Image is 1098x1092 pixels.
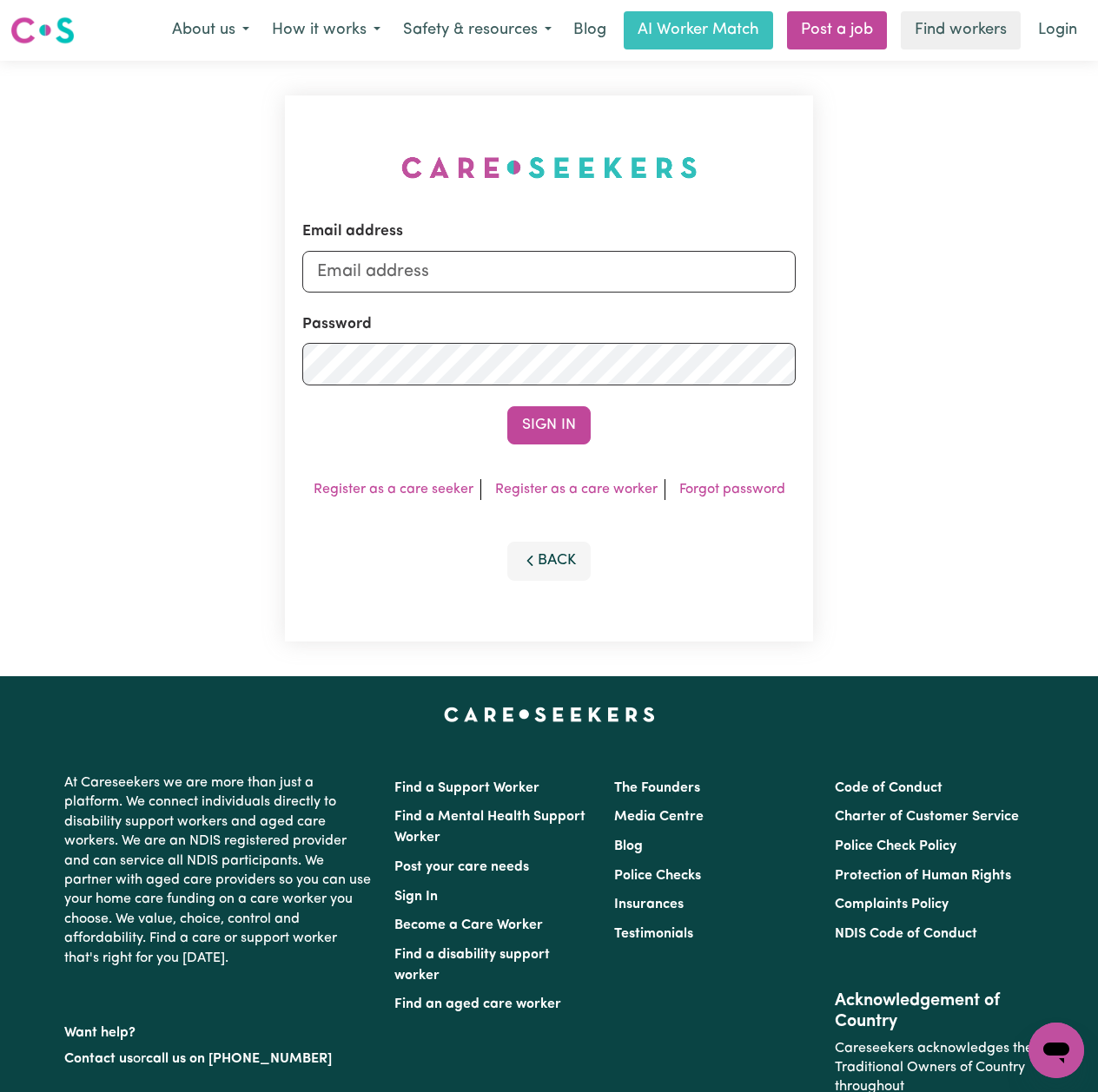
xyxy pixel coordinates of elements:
a: Login [1028,11,1088,49]
button: About us [161,12,261,49]
a: Careseekers logo [10,10,75,50]
a: Insurances [614,898,684,911]
a: Testimonials [614,927,693,941]
a: Media Centre [614,810,704,824]
p: or [64,1043,374,1076]
a: Careseekers home page [444,707,655,721]
a: Register as a care seeker [314,483,473,497]
button: How it works [261,12,392,49]
a: Find a disability support worker [394,948,550,983]
a: Contact us [64,1052,133,1066]
a: Sign In [394,890,438,904]
a: Blog [614,839,643,853]
a: Complaints Policy [835,898,949,911]
a: Post your care needs [394,860,529,874]
a: Find a Mental Health Support Worker [394,810,585,845]
a: The Founders [614,781,700,795]
p: Want help? [64,1016,374,1043]
a: Police Check Policy [835,839,956,853]
a: Forgot password [679,483,785,497]
a: NDIS Code of Conduct [835,927,977,941]
a: Code of Conduct [835,781,943,795]
h2: Acknowledgement of Country [835,990,1034,1032]
label: Password [302,313,372,336]
p: At Careseekers we are more than just a platform. We connect individuals directly to disability su... [64,766,374,975]
iframe: Button to launch messaging window [1029,1023,1084,1078]
a: Find workers [901,11,1021,49]
button: Safety & resources [392,12,563,49]
a: Charter of Customer Service [835,810,1019,824]
button: Sign In [507,406,591,444]
a: Find an aged care worker [394,997,561,1011]
button: Back [507,542,591,580]
a: AI Worker Match [624,11,773,49]
label: Email address [302,220,403,243]
a: Find a Support Worker [394,781,539,795]
a: Police Checks [614,869,701,883]
input: Email address [302,251,796,293]
a: call us on [PHONE_NUMBER] [146,1052,332,1066]
a: Become a Care Worker [394,918,543,932]
a: Register as a care worker [495,483,658,497]
a: Blog [563,11,617,49]
a: Protection of Human Rights [835,869,1011,883]
img: Careseekers logo [10,15,75,46]
a: Post a job [787,11,887,49]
